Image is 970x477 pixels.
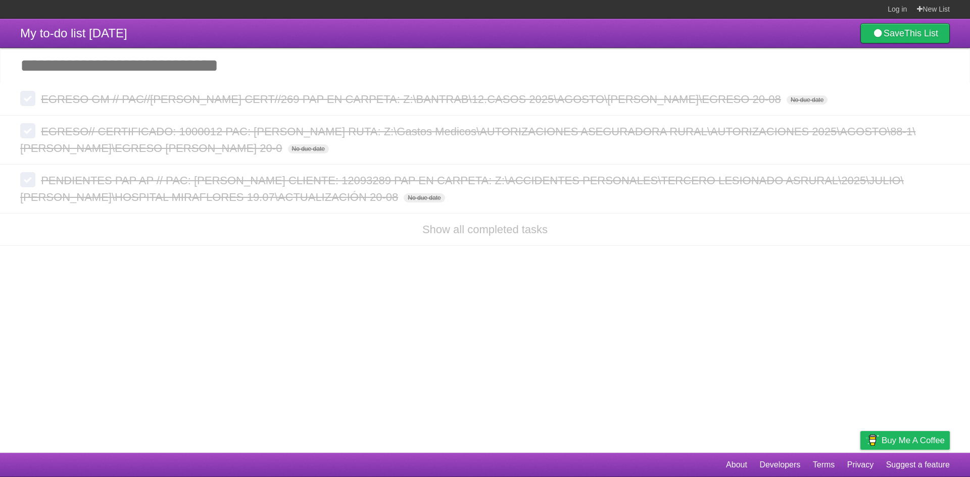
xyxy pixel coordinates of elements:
span: No due date [787,95,828,104]
a: Developers [759,455,800,474]
label: Done [20,91,35,106]
span: PENDIENTES PAP AP // PAC: [PERSON_NAME] CLIENTE: 12093289 PAP EN CARPETA: Z:\ACCIDENTES PERSONALE... [20,174,904,203]
b: This List [904,28,938,38]
a: Privacy [847,455,874,474]
a: Terms [813,455,835,474]
label: Done [20,172,35,187]
a: Show all completed tasks [422,223,548,236]
span: EGRESO GM // PAC//[PERSON_NAME] CERT//269 PAP EN CARPETA: Z:\BANTRAB\12.CASOS 2025\AGOSTO\[PERSON... [41,93,784,105]
a: Buy me a coffee [860,431,950,450]
a: Suggest a feature [886,455,950,474]
span: Buy me a coffee [882,432,945,449]
label: Done [20,123,35,138]
span: My to-do list [DATE] [20,26,127,40]
a: SaveThis List [860,23,950,43]
span: EGRESO// CERTIFICADO: 1000012 PAC: [PERSON_NAME] RUTA: Z:\Gastos Medicos\AUTORIZACIONES ASEGURADO... [20,125,915,154]
a: About [726,455,747,474]
span: No due date [404,193,445,202]
img: Buy me a coffee [865,432,879,449]
span: No due date [288,144,329,153]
